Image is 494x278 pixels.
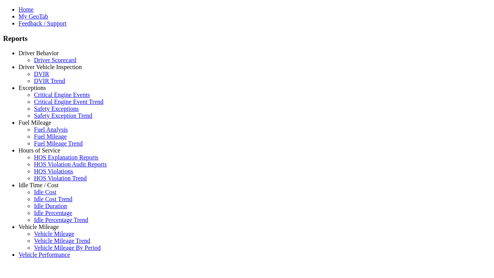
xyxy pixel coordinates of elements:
a: HOS Violation Trend [34,175,87,181]
a: Safety Exceptions [34,105,79,112]
a: Fuel Mileage Trend [34,140,83,147]
a: Vehicle Mileage [19,224,59,230]
a: Home [19,6,34,13]
a: Feedback / Support [19,20,66,27]
a: Idle Duration [34,203,67,209]
a: Vehicle Mileage [34,231,74,237]
a: Driver Scorecard [34,57,76,63]
a: HOS Violations [34,168,73,175]
a: Idle Cost Trend [34,196,73,202]
a: Safety Exception Trend [34,112,92,119]
a: Hours of Service [19,147,60,154]
a: Driver Behavior [19,50,59,56]
a: Idle Percentage [34,210,72,216]
a: DVIR [34,71,49,77]
a: Exceptions [19,85,46,91]
a: Vehicle Mileage Trend [34,237,90,244]
a: Driver Vehicle Inspection [19,64,82,70]
a: Vehicle Mileage By Period [34,244,101,251]
a: My GeoTab [19,13,48,20]
a: Critical Engine Events [34,92,90,98]
a: Critical Engine Event Trend [34,98,103,105]
a: Idle Percentage Trend [34,217,88,223]
a: Fuel Analysis [34,126,68,133]
a: Idle Cost [34,189,56,195]
a: HOS Violation Audit Reports [34,161,107,168]
a: DVIR Trend [34,78,65,84]
a: Vehicle Performance [19,251,70,258]
a: Fuel Mileage [34,133,67,140]
h3: Reports [3,34,491,43]
a: Fuel Mileage [19,119,51,126]
a: Idle Time / Cost [19,182,59,188]
a: HOS Explanation Reports [34,154,98,161]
